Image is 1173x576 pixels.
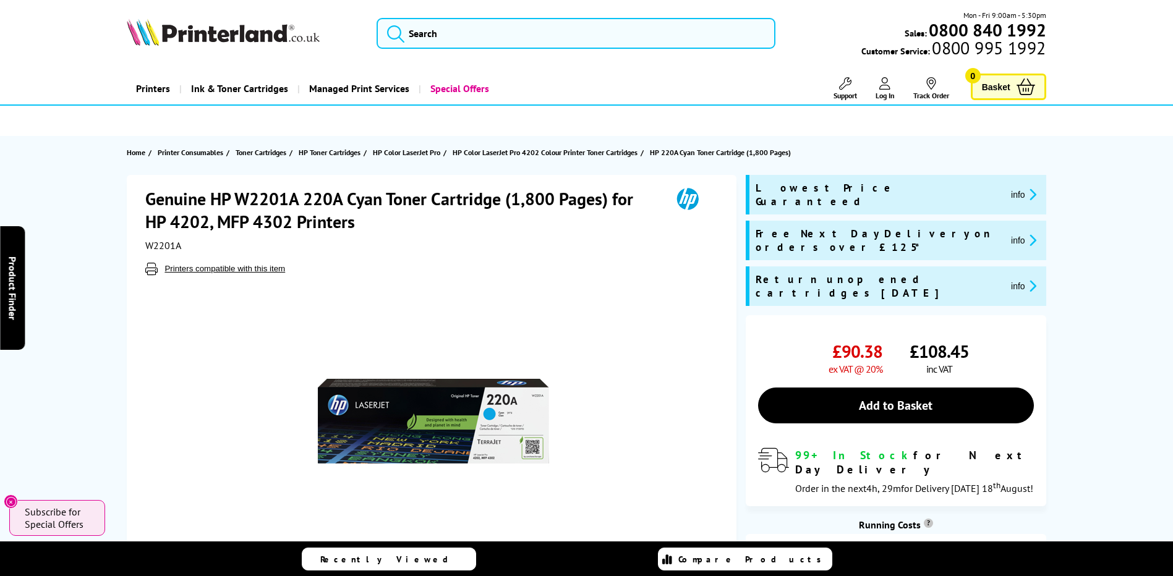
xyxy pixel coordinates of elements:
a: Compare Products [658,548,832,570]
a: Basket 0 [971,74,1046,100]
input: Search [377,18,775,49]
button: Printers compatible with this item [161,263,289,274]
a: Printerland Logo [127,19,361,48]
span: HP Color LaserJet Pro 4202 Colour Printer Toner Cartridges [453,146,638,159]
button: promo-description [1007,233,1040,247]
span: 4h, 29m [866,482,901,494]
span: Recently Viewed [320,554,461,565]
a: HP Color LaserJet Pro [373,146,443,159]
a: Special Offers [419,73,498,104]
span: ex VAT @ 20% [829,363,882,375]
b: 0800 840 1992 [929,19,1046,41]
div: Running Costs [746,519,1046,531]
button: promo-description [1007,187,1040,201]
span: Support [834,91,857,100]
button: promo-description [1007,279,1040,293]
span: HP 220A Cyan Toner Cartridge (1,800 Pages) [650,148,791,157]
span: Subscribe for Special Offers [25,506,93,530]
span: Ink & Toner Cartridges [191,73,288,104]
sup: Cost per page [924,519,933,528]
span: Order in the next for Delivery [DATE] 18 August! [795,482,1033,494]
span: 99+ In Stock [795,448,913,462]
a: Printers [127,73,179,104]
span: Log In [876,91,895,100]
a: HP Color LaserJet Pro 4202 Colour Printer Toner Cartridges [453,146,641,159]
a: Toner Cartridges [236,146,289,159]
a: Support [834,77,857,100]
a: Printer Consumables [158,146,226,159]
div: modal_delivery [758,448,1034,494]
img: HP W2201A 220A Cyan Toner Cartridge (1,800 Pages) [312,300,555,542]
span: Compare Products [678,554,828,565]
a: Ink & Toner Cartridges [179,73,297,104]
button: Close [4,494,18,509]
a: Managed Print Services [297,73,419,104]
span: HP Toner Cartridges [299,146,360,159]
span: Basket [982,78,1010,95]
span: Product Finder [6,256,19,320]
span: £108.45 [910,340,969,363]
a: Home [127,146,148,159]
img: HP [659,187,716,210]
span: Sales: [905,27,927,39]
span: Mon - Fri 9:00am - 5:30pm [963,9,1046,21]
a: Recently Viewed [302,548,476,570]
a: HP Toner Cartridges [299,146,364,159]
span: Free Next Day Delivery on orders over £125* [756,227,1001,254]
span: Return unopened cartridges [DATE] [756,273,1001,300]
span: Home [127,146,145,159]
span: Printer Consumables [158,146,223,159]
span: Customer Service: [861,42,1046,57]
span: 0800 995 1992 [930,42,1046,54]
span: 0 [965,68,981,83]
a: 0800 840 1992 [927,24,1046,36]
div: for Next Day Delivery [795,448,1034,476]
h1: Genuine HP W2201A 220A Cyan Toner Cartridge (1,800 Pages) for HP 4202, MFP 4302 Printers [145,187,659,233]
span: Lowest Price Guaranteed [756,181,1001,208]
a: Add to Basket [758,388,1034,423]
a: Track Order [913,77,949,100]
a: Log In [876,77,895,100]
span: Toner Cartridges [236,146,286,159]
span: HP Color LaserJet Pro [373,146,440,159]
img: Printerland Logo [127,19,320,46]
span: inc VAT [926,363,952,375]
span: £90.38 [832,340,882,363]
sup: th [993,480,1000,491]
span: W2201A [145,239,181,252]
